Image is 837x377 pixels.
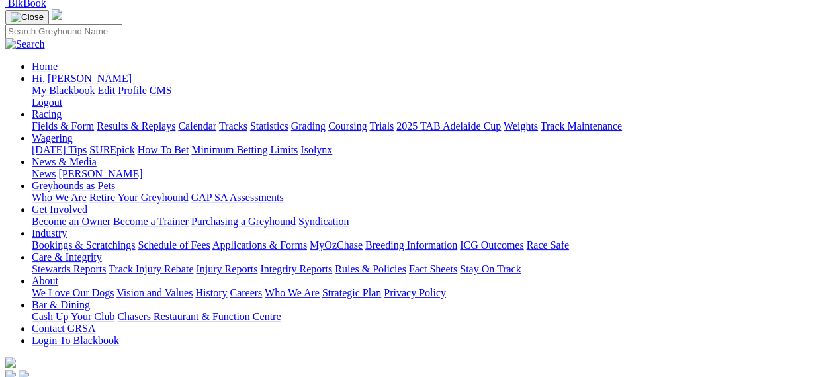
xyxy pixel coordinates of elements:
[89,144,134,155] a: SUREpick
[541,120,622,132] a: Track Maintenance
[32,287,832,299] div: About
[300,144,332,155] a: Isolynx
[32,323,95,334] a: Contact GRSA
[328,120,367,132] a: Coursing
[310,239,363,251] a: MyOzChase
[5,38,45,50] img: Search
[32,97,62,108] a: Logout
[460,239,523,251] a: ICG Outcomes
[212,239,307,251] a: Applications & Forms
[365,239,457,251] a: Breeding Information
[5,24,122,38] input: Search
[322,287,381,298] a: Strategic Plan
[117,311,281,322] a: Chasers Restaurant & Function Centre
[32,144,87,155] a: [DATE] Tips
[32,156,97,167] a: News & Media
[32,216,110,227] a: Become an Owner
[396,120,501,132] a: 2025 TAB Adelaide Cup
[32,85,95,96] a: My Blackbook
[138,239,210,251] a: Schedule of Fees
[32,132,73,144] a: Wagering
[250,120,288,132] a: Statistics
[89,192,189,203] a: Retire Your Greyhound
[98,85,147,96] a: Edit Profile
[409,263,457,274] a: Fact Sheets
[97,120,175,132] a: Results & Replays
[32,239,135,251] a: Bookings & Scratchings
[150,85,172,96] a: CMS
[384,287,446,298] a: Privacy Policy
[5,357,16,368] img: logo-grsa-white.png
[138,144,189,155] a: How To Bet
[191,216,296,227] a: Purchasing a Greyhound
[260,263,332,274] a: Integrity Reports
[32,299,90,310] a: Bar & Dining
[526,239,568,251] a: Race Safe
[298,216,349,227] a: Syndication
[219,120,247,132] a: Tracks
[32,239,832,251] div: Industry
[32,108,62,120] a: Racing
[369,120,394,132] a: Trials
[32,192,832,204] div: Greyhounds as Pets
[32,180,115,191] a: Greyhounds as Pets
[32,120,832,132] div: Racing
[32,311,114,322] a: Cash Up Your Club
[230,287,262,298] a: Careers
[52,9,62,20] img: logo-grsa-white.png
[460,263,521,274] a: Stay On Track
[32,85,832,108] div: Hi, [PERSON_NAME]
[32,311,832,323] div: Bar & Dining
[58,168,142,179] a: [PERSON_NAME]
[504,120,538,132] a: Weights
[5,10,49,24] button: Toggle navigation
[32,263,106,274] a: Stewards Reports
[191,144,298,155] a: Minimum Betting Limits
[113,216,189,227] a: Become a Trainer
[32,335,119,346] a: Login To Blackbook
[32,144,832,156] div: Wagering
[178,120,216,132] a: Calendar
[32,61,58,72] a: Home
[196,263,257,274] a: Injury Reports
[32,204,87,215] a: Get Involved
[32,192,87,203] a: Who We Are
[11,12,44,22] img: Close
[109,263,193,274] a: Track Injury Rebate
[32,168,832,180] div: News & Media
[335,263,406,274] a: Rules & Policies
[32,168,56,179] a: News
[116,287,193,298] a: Vision and Values
[32,216,832,228] div: Get Involved
[195,287,227,298] a: History
[32,120,94,132] a: Fields & Form
[32,275,58,286] a: About
[32,73,132,84] span: Hi, [PERSON_NAME]
[291,120,326,132] a: Grading
[32,73,134,84] a: Hi, [PERSON_NAME]
[265,287,320,298] a: Who We Are
[32,251,102,263] a: Care & Integrity
[32,263,832,275] div: Care & Integrity
[32,228,67,239] a: Industry
[191,192,284,203] a: GAP SA Assessments
[32,287,114,298] a: We Love Our Dogs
